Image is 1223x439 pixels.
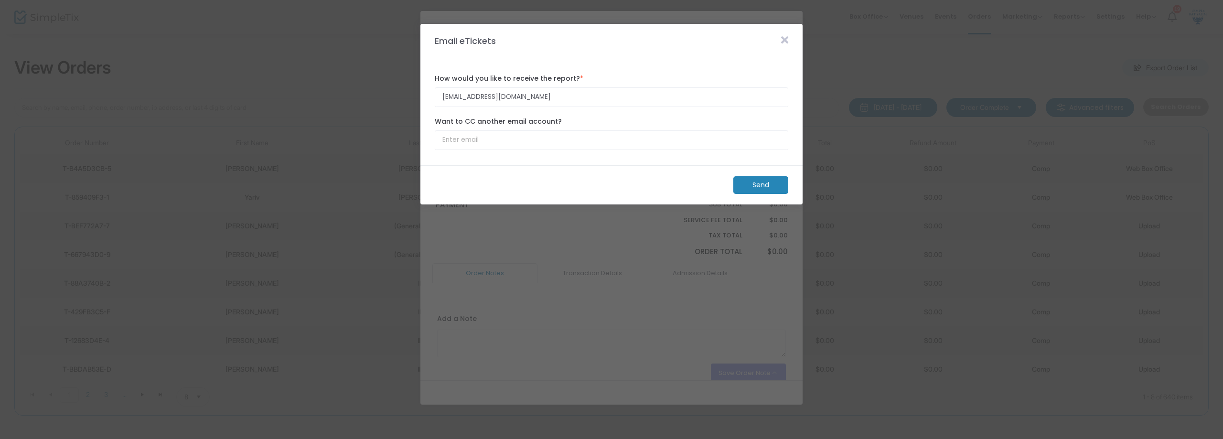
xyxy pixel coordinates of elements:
m-panel-title: Email eTickets [430,34,501,47]
label: Want to CC another email account? [435,117,788,127]
input: Enter email [435,87,788,107]
label: How would you like to receive the report? [435,74,788,84]
input: Enter email [435,130,788,150]
m-panel-header: Email eTickets [420,24,803,58]
m-button: Send [733,176,788,194]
